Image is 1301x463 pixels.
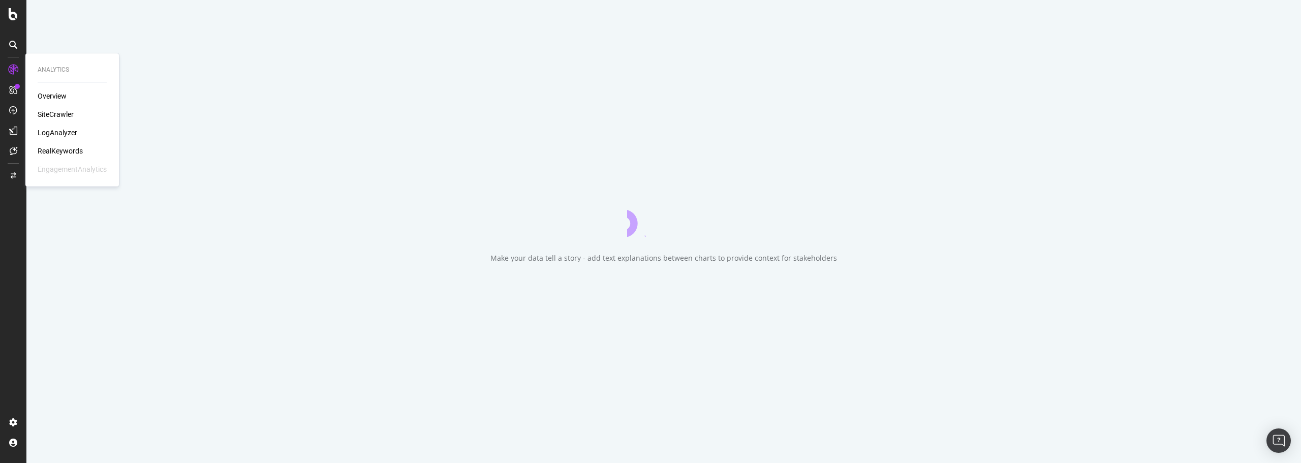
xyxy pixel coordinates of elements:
[627,200,700,237] div: animation
[38,91,67,101] a: Overview
[38,128,77,138] a: LogAnalyzer
[38,66,107,74] div: Analytics
[1266,428,1291,453] div: Open Intercom Messenger
[38,164,107,174] div: EngagementAnalytics
[490,253,837,263] div: Make your data tell a story - add text explanations between charts to provide context for stakeho...
[38,146,83,156] a: RealKeywords
[38,109,74,119] a: SiteCrawler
